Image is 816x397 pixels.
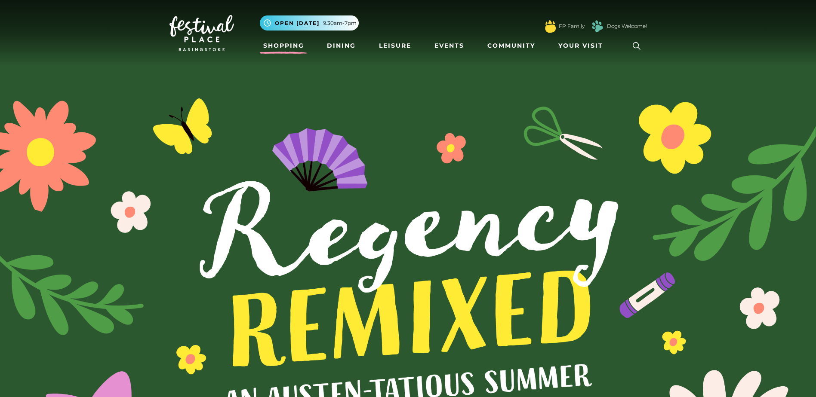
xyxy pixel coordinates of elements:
[275,19,320,27] span: Open [DATE]
[431,38,468,54] a: Events
[323,38,359,54] a: Dining
[323,19,357,27] span: 9.30am-7pm
[169,15,234,51] img: Festival Place Logo
[484,38,539,54] a: Community
[260,15,359,31] button: Open [DATE] 9.30am-7pm
[376,38,415,54] a: Leisure
[559,22,585,30] a: FP Family
[555,38,611,54] a: Your Visit
[558,41,603,50] span: Your Visit
[607,22,647,30] a: Dogs Welcome!
[260,38,308,54] a: Shopping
